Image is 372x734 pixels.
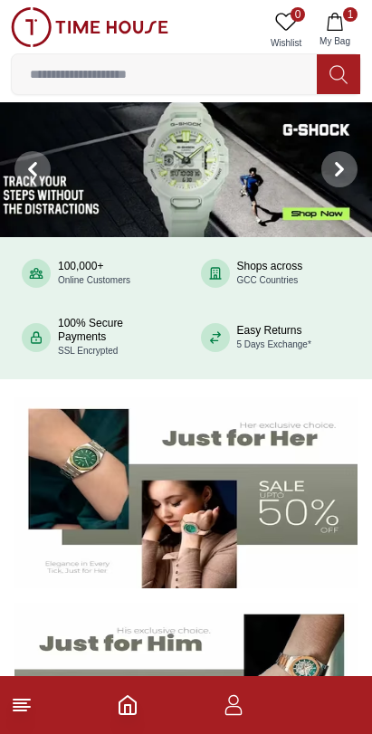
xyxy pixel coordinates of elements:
[117,694,138,716] a: Home
[312,34,358,48] span: My Bag
[263,36,309,50] span: Wishlist
[14,397,358,588] img: Women's Watches Banner
[237,324,311,351] div: Easy Returns
[58,260,130,287] div: 100,000+
[309,7,361,53] button: 1My Bag
[237,339,311,349] span: 5 Days Exchange*
[11,7,168,47] img: ...
[263,7,309,53] a: 0Wishlist
[291,7,305,22] span: 0
[237,275,299,285] span: GCC Countries
[58,317,172,357] div: 100% Secure Payments
[237,260,303,287] div: Shops across
[58,346,118,356] span: SSL Encrypted
[58,275,130,285] span: Online Customers
[343,7,358,22] span: 1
